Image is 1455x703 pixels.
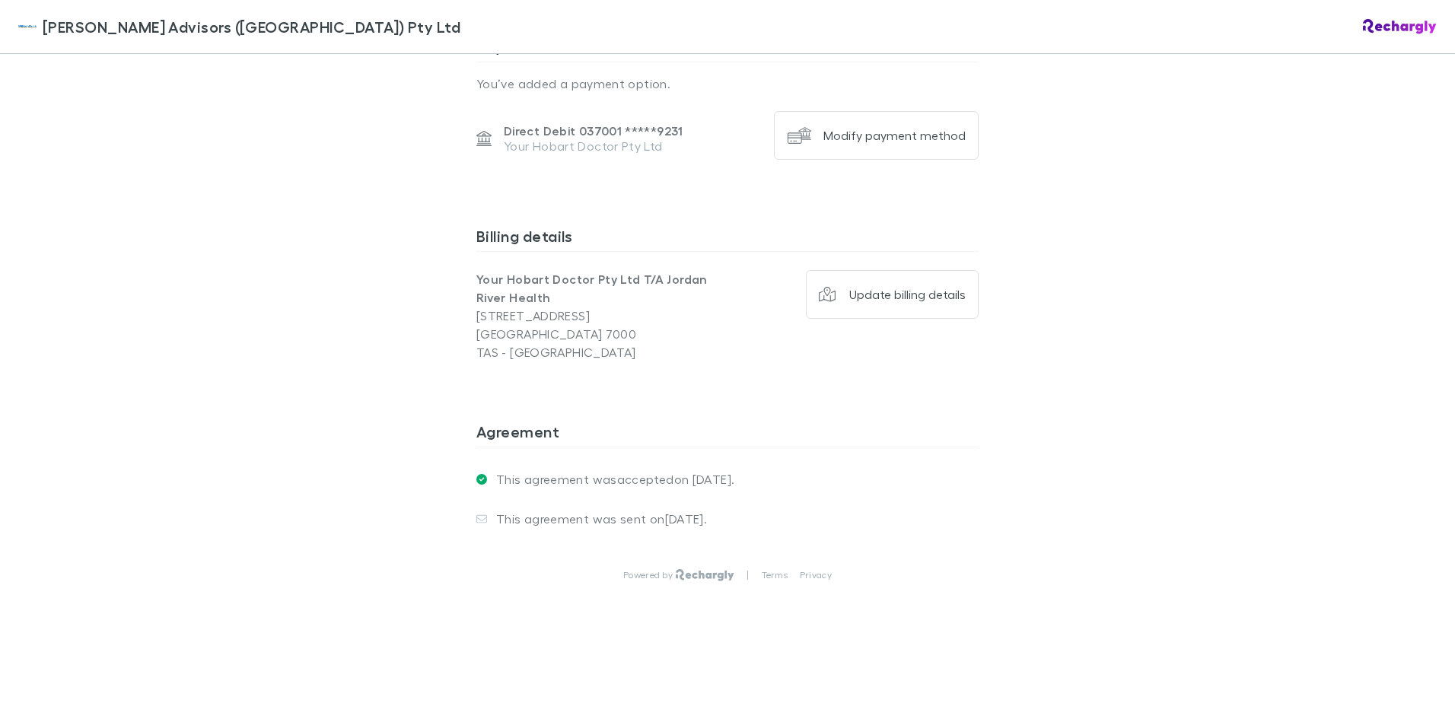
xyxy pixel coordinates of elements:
[476,75,979,93] p: You’ve added a payment option.
[487,472,734,487] p: This agreement was accepted on [DATE] .
[1363,19,1437,34] img: Rechargly Logo
[747,569,749,581] p: |
[43,15,460,38] span: [PERSON_NAME] Advisors ([GEOGRAPHIC_DATA]) Pty Ltd
[476,422,979,447] h3: Agreement
[800,569,832,581] a: Privacy
[476,307,727,325] p: [STREET_ADDRESS]
[806,270,979,319] button: Update billing details
[676,569,734,581] img: Rechargly Logo
[476,227,979,251] h3: Billing details
[504,138,683,154] p: Your Hobart Doctor Pty Ltd
[487,511,707,526] p: This agreement was sent on [DATE] .
[787,123,811,148] img: Modify payment method's Logo
[18,17,37,36] img: William Buck Advisors (WA) Pty Ltd's Logo
[476,270,727,307] p: Your Hobart Doctor Pty Ltd T/A Jordan River Health
[476,343,727,361] p: TAS - [GEOGRAPHIC_DATA]
[823,128,966,143] div: Modify payment method
[476,325,727,343] p: [GEOGRAPHIC_DATA] 7000
[849,287,966,302] div: Update billing details
[774,111,979,160] button: Modify payment method
[762,569,788,581] a: Terms
[623,569,676,581] p: Powered by
[504,123,683,138] p: Direct Debit 037001 ***** 9231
